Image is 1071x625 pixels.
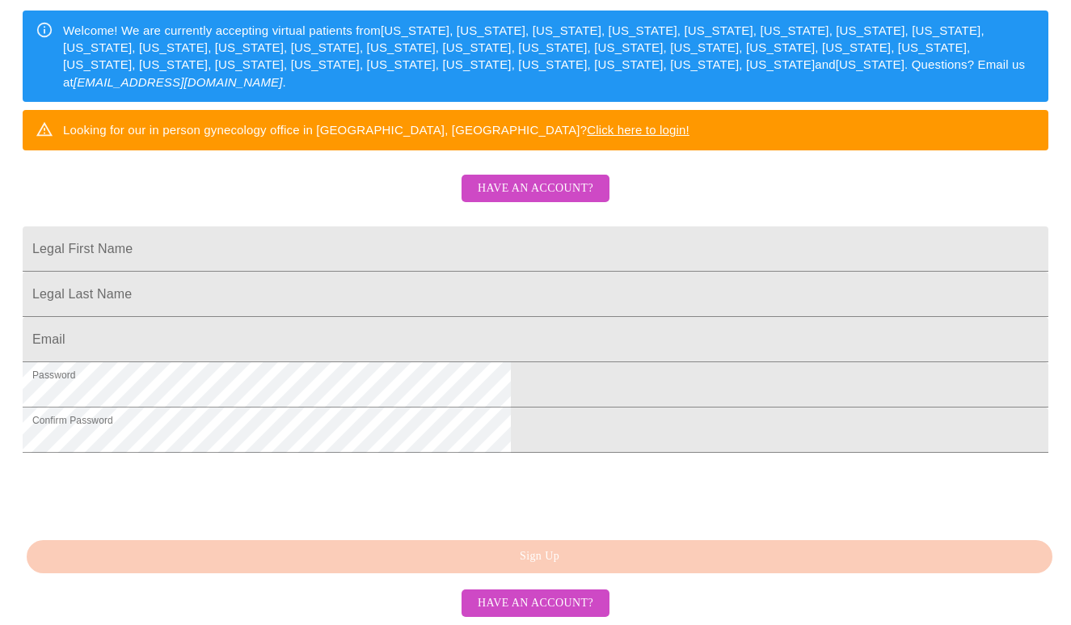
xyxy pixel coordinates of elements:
[63,15,1035,98] div: Welcome! We are currently accepting virtual patients from [US_STATE], [US_STATE], [US_STATE], [US...
[478,593,593,614] span: Have an account?
[23,461,268,524] iframe: reCAPTCHA
[462,175,609,203] button: Have an account?
[457,192,614,206] a: Have an account?
[478,179,593,199] span: Have an account?
[457,595,614,609] a: Have an account?
[462,589,609,618] button: Have an account?
[63,115,689,145] div: Looking for our in person gynecology office in [GEOGRAPHIC_DATA], [GEOGRAPHIC_DATA]?
[74,75,283,89] em: [EMAIL_ADDRESS][DOMAIN_NAME]
[587,123,689,137] a: Click here to login!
